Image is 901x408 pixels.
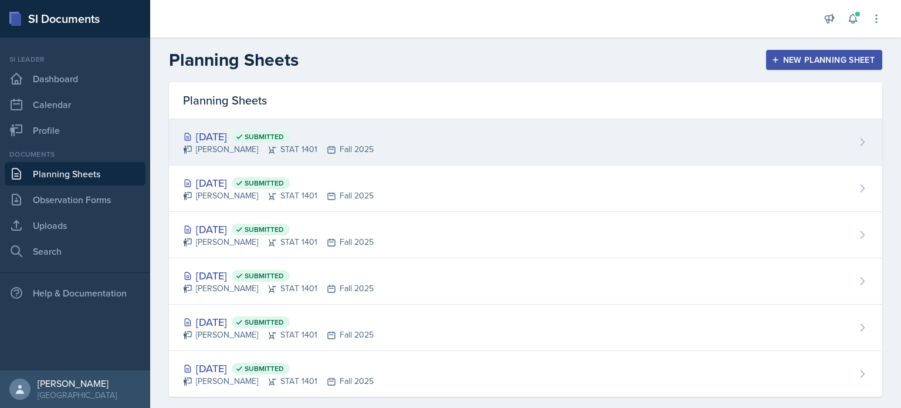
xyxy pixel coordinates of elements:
[5,67,145,90] a: Dashboard
[183,282,374,295] div: [PERSON_NAME] STAT 1401 Fall 2025
[183,268,374,284] div: [DATE]
[774,55,875,65] div: New Planning Sheet
[245,178,284,188] span: Submitted
[5,119,145,142] a: Profile
[169,258,882,305] a: [DATE] Submitted [PERSON_NAME]STAT 1401Fall 2025
[5,214,145,237] a: Uploads
[38,377,117,389] div: [PERSON_NAME]
[5,281,145,305] div: Help & Documentation
[5,162,145,186] a: Planning Sheets
[245,318,284,327] span: Submitted
[245,225,284,234] span: Submitted
[245,364,284,373] span: Submitted
[5,240,145,263] a: Search
[183,221,374,237] div: [DATE]
[38,389,117,401] div: [GEOGRAPHIC_DATA]
[183,314,374,330] div: [DATE]
[169,212,882,258] a: [DATE] Submitted [PERSON_NAME]STAT 1401Fall 2025
[183,129,374,144] div: [DATE]
[183,360,374,376] div: [DATE]
[183,190,374,202] div: [PERSON_NAME] STAT 1401 Fall 2025
[5,188,145,211] a: Observation Forms
[183,329,374,341] div: [PERSON_NAME] STAT 1401 Fall 2025
[183,175,374,191] div: [DATE]
[5,149,145,160] div: Documents
[169,119,882,166] a: [DATE] Submitted [PERSON_NAME]STAT 1401Fall 2025
[169,166,882,212] a: [DATE] Submitted [PERSON_NAME]STAT 1401Fall 2025
[169,305,882,351] a: [DATE] Submitted [PERSON_NAME]STAT 1401Fall 2025
[245,132,284,141] span: Submitted
[245,271,284,281] span: Submitted
[183,375,374,387] div: [PERSON_NAME] STAT 1401 Fall 2025
[183,143,374,156] div: [PERSON_NAME] STAT 1401 Fall 2025
[169,351,882,397] a: [DATE] Submitted [PERSON_NAME]STAT 1401Fall 2025
[5,54,145,65] div: Si leader
[766,50,882,70] button: New Planning Sheet
[183,236,374,248] div: [PERSON_NAME] STAT 1401 Fall 2025
[5,93,145,116] a: Calendar
[169,49,299,70] h2: Planning Sheets
[169,82,882,119] div: Planning Sheets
